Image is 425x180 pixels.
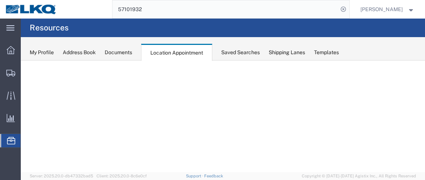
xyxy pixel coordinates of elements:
div: Saved Searches [221,49,260,56]
span: Krisann Metzger [360,5,403,13]
input: Search for shipment number, reference number [112,0,338,18]
div: Documents [105,49,132,56]
span: Copyright © [DATE]-[DATE] Agistix Inc., All Rights Reserved [302,173,416,179]
iframe: FS Legacy Container [21,60,425,172]
a: Feedback [204,174,223,178]
h4: Resources [30,19,69,37]
a: Support [186,174,205,178]
span: Client: 2025.20.0-8c6e0cf [97,174,147,178]
div: Shipping Lanes [269,49,305,56]
div: Location Appointment [141,44,212,61]
img: logo [5,4,57,15]
div: Templates [314,49,339,56]
button: [PERSON_NAME] [360,5,415,14]
div: Address Book [63,49,96,56]
span: Server: 2025.20.0-db47332bad5 [30,174,93,178]
div: My Profile [30,49,54,56]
